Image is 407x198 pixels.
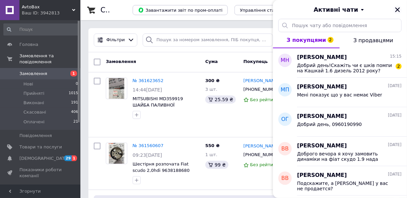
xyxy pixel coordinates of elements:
[281,145,289,153] span: ВВ
[109,78,125,99] img: Фото товару
[250,162,281,167] span: Без рейтингу
[388,172,402,177] span: [DATE]
[106,78,127,99] a: Фото товару
[297,181,392,191] span: Подскажите, а [PERSON_NAME] у вас не продается?
[205,95,236,104] div: 25.59 ₴
[133,143,163,148] a: № 361560607
[273,48,407,78] button: МН[PERSON_NAME]15:15Добрий день!Скажіть чи є шків помпи на Кашкай 1.6 дизель 2012 року?2
[314,5,358,14] span: Активні чати
[133,5,228,15] button: Завантажити звіт по пром-оплаті
[106,59,136,64] span: Замовлення
[133,96,183,114] a: MITSUBISHI MD359919 ШАЙБА ПАЛИВНОЇ ФОРСУНКИ
[388,83,402,89] span: [DATE]
[388,142,402,148] span: [DATE]
[273,78,407,107] button: МП[PERSON_NAME][DATE]Мені показує що у вас немає Viber
[69,90,78,96] span: 1015
[19,71,47,77] span: Замовлення
[340,32,407,48] button: З продавцями
[19,133,52,139] span: Повідомлення
[297,172,347,179] span: [PERSON_NAME]
[23,90,44,96] span: Прийняті
[273,32,340,48] button: З покупцями2
[250,97,281,102] span: Без рейтингу
[106,143,127,164] a: Фото товару
[297,151,392,162] span: Доброго вечора я хочу замовить динаміки на фіат скудо 1.9 нада дверні динаміки 2 штуки
[3,23,79,36] input: Пошук
[133,78,163,83] a: № 361623652
[297,122,362,127] span: Добрий день, 0960190990
[244,78,280,84] a: [PERSON_NAME]
[71,109,78,115] span: 406
[109,143,125,164] img: Фото товару
[19,53,80,65] span: Замовлення та повідомлення
[281,57,289,64] span: МН
[133,152,162,158] span: 09:23[DATE]
[73,119,78,125] span: 21
[394,6,402,14] button: Закрити
[353,37,393,44] span: З продавцями
[281,116,289,123] span: ОГ
[19,155,69,161] span: [DEMOGRAPHIC_DATA]
[138,7,222,13] span: Завантажити звіт по пром-оплаті
[244,143,280,149] a: [PERSON_NAME]
[388,113,402,118] span: [DATE]
[287,37,326,43] span: З покупцями
[205,59,218,64] span: Cума
[205,161,228,169] div: 99 ₴
[205,152,217,157] span: 1 шт.
[133,87,162,92] span: 14:44[DATE]
[133,161,190,173] a: Шестірня розпочата Fiat scudo 2,0hdi 9638188680
[273,107,407,137] button: ОГ[PERSON_NAME][DATE]Добрий день, 0960190990
[273,137,407,166] button: ВВ[PERSON_NAME][DATE]Доброго вечора я хочу замовить динаміки на фіат скудо 1.9 нада дверні динамі...
[205,143,220,148] span: 550 ₴
[23,100,44,106] span: Виконані
[107,37,125,43] span: Фільтри
[19,167,62,179] span: Показники роботи компанії
[297,54,347,61] span: [PERSON_NAME]
[205,87,217,92] span: 3 шт.
[205,78,220,83] span: 300 ₴
[22,4,72,10] span: AvtoBax
[72,155,77,161] span: 1
[23,81,33,87] span: Нові
[297,113,347,120] span: [PERSON_NAME]
[297,142,347,150] span: [PERSON_NAME]
[297,63,392,73] span: Добрий день!Скажіть чи є шків помпи на Кашкай 1.6 дизель 2012 року?
[273,166,407,196] button: ВВ[PERSON_NAME][DATE]Подскажите, а [PERSON_NAME] у вас не продается?
[64,155,72,161] span: 29
[242,150,284,159] div: [PHONE_NUMBER]
[234,5,296,15] button: Управління статусами
[281,175,289,182] span: ВВ
[390,54,402,59] span: 15:15
[100,6,168,14] h1: Список замовлень
[143,34,273,47] input: Пошук за номером замовлення, ПІБ покупця, номером телефону, Email, номером накладної
[297,83,347,91] span: [PERSON_NAME]
[244,59,268,64] span: Покупець
[19,144,62,150] span: Товари та послуги
[240,8,291,13] span: Управління статусами
[278,19,402,32] input: Пошук чату або повідомлення
[297,92,382,97] span: Мені показує що у вас немає Viber
[281,86,289,94] span: МП
[396,63,402,69] span: 2
[23,119,45,125] span: Оплачені
[292,5,388,14] button: Активні чати
[71,100,78,106] span: 191
[328,37,334,43] span: 2
[242,85,284,94] div: [PHONE_NUMBER]
[76,81,78,87] span: 0
[70,71,77,76] span: 1
[19,42,38,48] span: Головна
[23,109,46,115] span: Скасовані
[22,10,80,16] div: Ваш ID: 3942813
